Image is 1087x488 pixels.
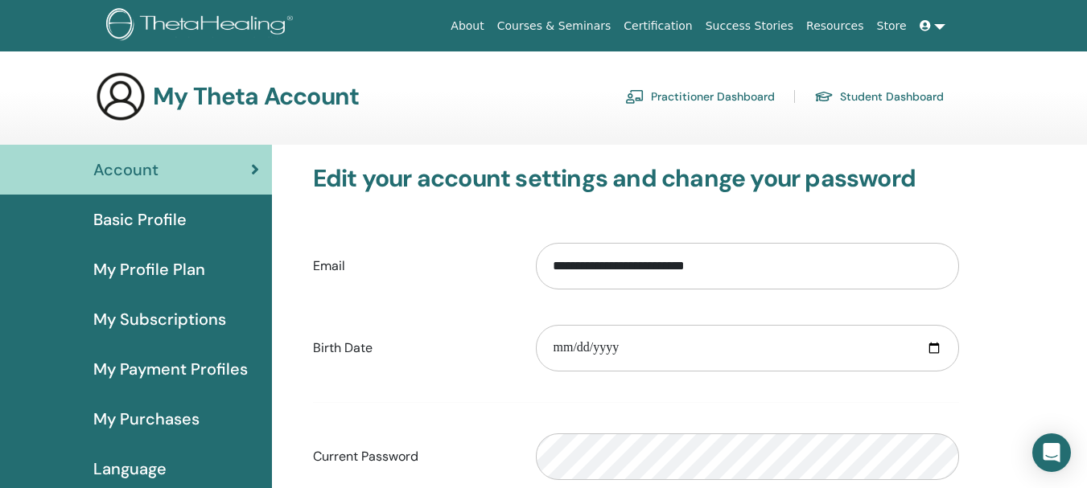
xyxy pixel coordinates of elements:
[699,11,800,41] a: Success Stories
[491,11,618,41] a: Courses & Seminars
[313,164,959,193] h3: Edit your account settings and change your password
[93,257,205,281] span: My Profile Plan
[444,11,490,41] a: About
[93,457,167,481] span: Language
[814,90,834,104] img: graduation-cap.svg
[871,11,913,41] a: Store
[1032,433,1071,472] div: Open Intercom Messenger
[93,407,200,431] span: My Purchases
[814,84,944,109] a: Student Dashboard
[153,82,359,111] h3: My Theta Account
[93,158,159,182] span: Account
[301,251,525,281] label: Email
[625,84,775,109] a: Practitioner Dashboard
[93,357,248,381] span: My Payment Profiles
[301,333,525,363] label: Birth Date
[95,71,146,122] img: generic-user-icon.jpg
[106,8,299,44] img: logo.png
[800,11,871,41] a: Resources
[93,207,187,232] span: Basic Profile
[625,89,644,104] img: chalkboard-teacher.svg
[301,441,525,472] label: Current Password
[617,11,698,41] a: Certification
[93,307,226,331] span: My Subscriptions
